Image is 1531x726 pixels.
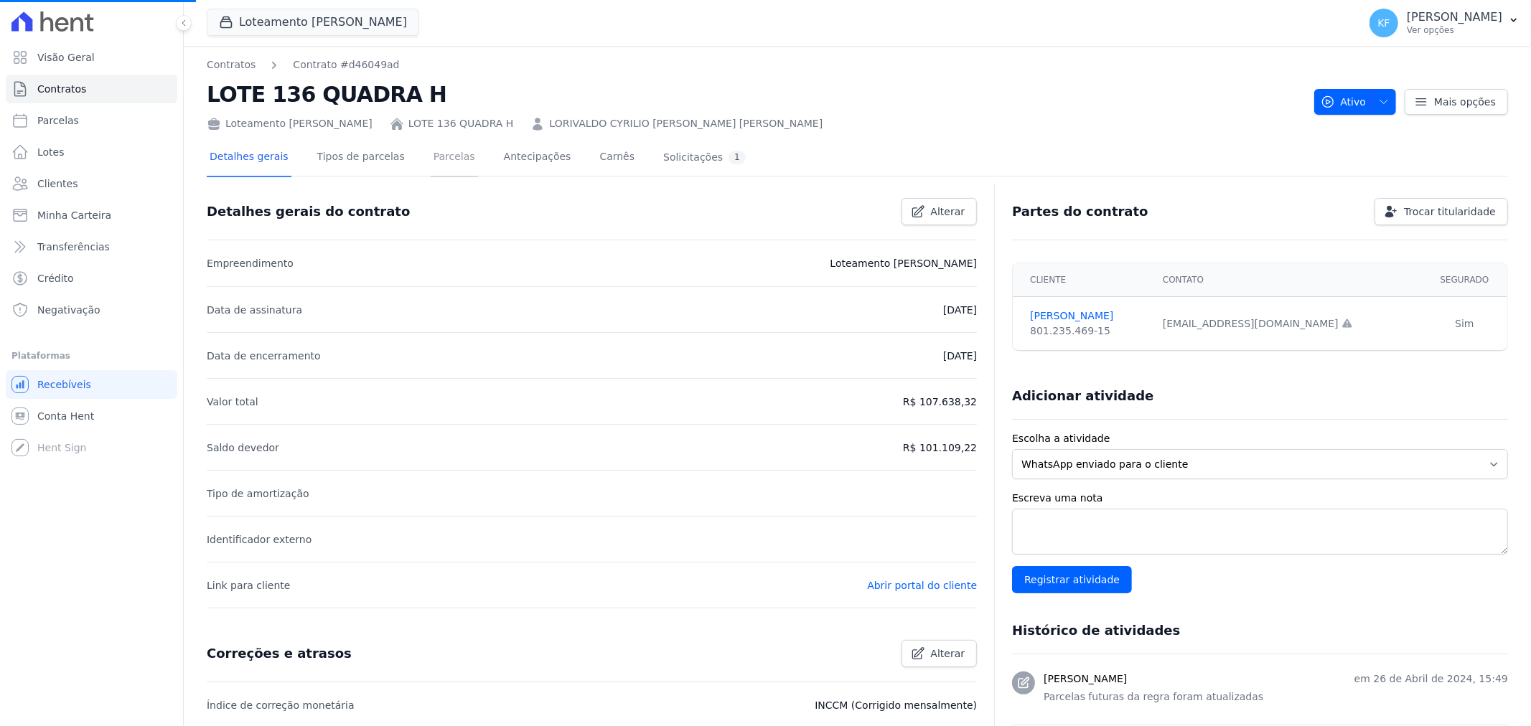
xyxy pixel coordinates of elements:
[1044,689,1508,704] p: Parcelas futuras da regra foram atualizadas
[37,145,65,159] span: Lotes
[37,377,91,392] span: Recebíveis
[408,116,514,131] a: LOTE 136 QUADRA H
[1163,316,1413,331] div: [EMAIL_ADDRESS][DOMAIN_NAME]
[549,116,823,131] a: LORIVALDO CYRILIO [PERSON_NAME] [PERSON_NAME]
[1321,89,1367,115] span: Ativo
[37,82,86,96] span: Contratos
[37,409,94,423] span: Conta Hent
[37,50,95,65] span: Visão Geral
[1044,671,1127,687] h3: [PERSON_NAME]
[1030,308,1146,324] a: [PERSON_NAME]
[1434,95,1496,109] span: Mais opções
[6,201,177,230] a: Minha Carteira
[1354,671,1508,687] p: em 26 de Abril de 2024, 15:49
[729,151,746,164] div: 1
[207,697,355,714] p: Índice de correção monetária
[1030,324,1146,339] div: 801.235.469-15
[1377,18,1390,28] span: KF
[902,640,978,667] a: Alterar
[903,439,977,456] p: R$ 101.109,22
[902,198,978,225] a: Alterar
[207,57,400,72] nav: Breadcrumb
[1012,491,1508,506] label: Escreva uma nota
[37,303,100,317] span: Negativação
[6,75,177,103] a: Contratos
[207,439,279,456] p: Saldo devedor
[6,264,177,293] a: Crédito
[1013,263,1154,297] th: Cliente
[314,139,408,177] a: Tipos de parcelas
[11,347,172,364] div: Plataformas
[663,151,746,164] div: Solicitações
[1405,89,1508,115] a: Mais opções
[1012,622,1180,639] h3: Histórico de atividades
[1012,431,1508,446] label: Escolha a atividade
[207,116,373,131] div: Loteamento [PERSON_NAME]
[1012,387,1153,405] h3: Adicionar atividade
[207,577,290,594] p: Link para cliente
[6,169,177,198] a: Clientes
[6,106,177,135] a: Parcelas
[1154,263,1422,297] th: Contato
[207,531,312,548] p: Identificador externo
[207,203,410,220] h3: Detalhes gerais do contrato
[207,347,321,364] p: Data de encerramento
[37,240,110,254] span: Transferências
[6,138,177,166] a: Lotes
[1407,10,1502,24] p: [PERSON_NAME]
[943,301,977,319] p: [DATE]
[660,139,749,177] a: Solicitações1
[1422,297,1507,351] td: Sim
[207,9,419,36] button: Loteamento [PERSON_NAME]
[207,139,291,177] a: Detalhes gerais
[207,393,258,410] p: Valor total
[6,232,177,261] a: Transferências
[1314,89,1397,115] button: Ativo
[1422,263,1507,297] th: Segurado
[207,57,256,72] a: Contratos
[931,204,965,219] span: Alterar
[431,139,478,177] a: Parcelas
[1358,3,1531,43] button: KF [PERSON_NAME] Ver opções
[37,113,79,128] span: Parcelas
[501,139,574,177] a: Antecipações
[293,57,399,72] a: Contrato #d46049ad
[1375,198,1508,225] a: Trocar titularidade
[207,645,352,662] h3: Correções e atrasos
[1012,566,1132,593] input: Registrar atividade
[943,347,977,364] p: [DATE]
[903,393,977,410] p: R$ 107.638,32
[207,255,294,272] p: Empreendimento
[207,57,1303,72] nav: Breadcrumb
[867,580,977,591] a: Abrir portal do cliente
[207,301,302,319] p: Data de assinatura
[37,271,74,286] span: Crédito
[931,646,965,661] span: Alterar
[6,296,177,324] a: Negativação
[37,176,78,191] span: Clientes
[37,208,111,222] span: Minha Carteira
[6,370,177,399] a: Recebíveis
[815,697,977,714] p: INCCM (Corrigido mensalmente)
[1404,204,1496,219] span: Trocar titularidade
[1012,203,1148,220] h3: Partes do contrato
[6,43,177,72] a: Visão Geral
[6,402,177,430] a: Conta Hent
[207,485,309,502] p: Tipo de amortização
[830,255,977,272] p: Loteamento [PERSON_NAME]
[1407,24,1502,36] p: Ver opções
[207,78,1303,110] h2: LOTE 136 QUADRA H
[596,139,637,177] a: Carnês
